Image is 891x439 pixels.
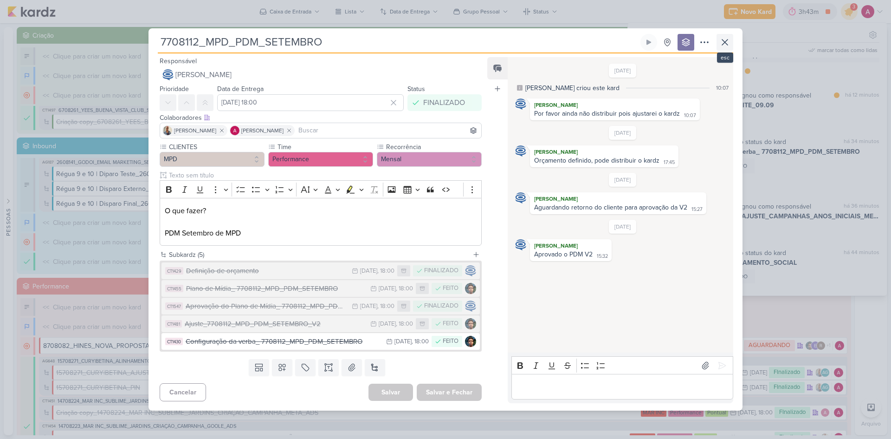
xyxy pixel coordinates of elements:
img: Caroline Traven De Andrade [515,239,526,250]
img: Nelito Junior [465,336,476,347]
div: FEITO [443,337,458,346]
div: , 18:00 [412,339,429,345]
div: Editor toolbar [160,180,482,198]
label: CLIENTES [168,142,265,152]
div: Subkardz (5) [169,250,469,260]
div: CT1430 [165,338,183,345]
button: Performance [268,152,373,167]
div: 15:32 [597,253,608,260]
div: CT1455 [165,285,183,292]
input: Texto sem título [167,170,482,180]
div: Editor editing area: main [511,374,733,400]
input: Select a date [217,94,404,111]
img: Nelito Junior [465,283,476,294]
button: [PERSON_NAME] [160,66,482,83]
div: Plano de Mídia_ 7708112_MPD_PDM_SETEMBRO [186,283,366,294]
div: Aprovado o PDM V2 [534,250,593,258]
div: [PERSON_NAME] [532,100,698,110]
div: Configuração da verba_ 7708112_MPD_PDM_SETEMBRO [186,336,381,347]
p: O que fazer? PDM Setembro de MPD [165,205,477,239]
label: Prioridade [160,85,189,93]
img: Caroline Traven De Andrade [515,192,526,203]
span: [PERSON_NAME] [241,126,284,135]
label: Responsável [160,57,197,65]
div: 10:07 [716,84,729,92]
div: Orçamento definido, pode distribuir o kardz [534,157,659,164]
div: Colaboradores [160,113,482,123]
button: MPD [160,152,265,167]
div: Definição de orçamento [186,266,347,276]
div: Ajuste_7708112_MPD_PDM_SETEMBRO_V2 [185,319,366,329]
span: [PERSON_NAME] [174,126,216,135]
label: Recorrência [385,142,482,152]
div: FEITO [443,284,458,293]
button: Cancelar [160,383,206,401]
button: CT1481 Ajuste_7708112_MPD_PDM_SETEMBRO_V2 [DATE] , 18:00 FEITO [161,315,480,332]
div: , 18:00 [377,303,394,309]
div: FINALIZADO [424,266,458,275]
img: Caroline Traven De Andrade [515,145,526,157]
label: Data de Entrega [217,85,264,93]
input: Kard Sem Título [158,34,639,51]
div: , 18:00 [396,321,413,327]
div: CT1547 [165,302,183,310]
div: esc [717,52,733,63]
img: Iara Santos [163,126,172,135]
div: Ligar relógio [645,39,652,46]
div: 17:45 [664,159,675,166]
div: [DATE] [379,321,396,327]
div: [PERSON_NAME] [532,241,610,250]
button: CT1455 Plano de Mídia_ 7708112_MPD_PDM_SETEMBRO [DATE] , 18:00 FEITO [161,280,480,297]
div: FEITO [443,319,458,328]
img: Nelito Junior [465,318,476,329]
label: Status [407,85,425,93]
img: Caroline Traven De Andrade [162,69,174,80]
div: Editor editing area: main [160,198,482,246]
div: Aprovação do Plano de Mídia_ 7708112_MPD_PDM_SETEMBRO [186,301,347,312]
div: [DATE] [360,303,377,309]
div: [DATE] [360,268,377,274]
div: , 18:00 [396,286,413,292]
div: Editor toolbar [511,356,733,374]
div: [DATE] [394,339,412,345]
input: Buscar [297,125,479,136]
div: [DATE] [379,286,396,292]
span: [PERSON_NAME] [175,69,232,80]
button: CT1429 Definição de orçamento [DATE] , 18:00 FINALIZADO [161,262,480,279]
div: Aguardando retorno do cliente para aprovação da V2 [534,203,687,211]
img: Caroline Traven De Andrade [515,98,526,110]
button: CT1430 Configuração da verba_ 7708112_MPD_PDM_SETEMBRO [DATE] , 18:00 FEITO [161,333,480,350]
label: Time [277,142,373,152]
button: Mensal [377,152,482,167]
div: CT1481 [165,320,182,328]
div: , 18:00 [377,268,394,274]
img: Caroline Traven De Andrade [465,265,476,276]
button: CT1547 Aprovação do Plano de Mídia_ 7708112_MPD_PDM_SETEMBRO [DATE] , 18:00 FINALIZADO [161,298,480,315]
img: Alessandra Gomes [230,126,239,135]
div: FINALIZADO [423,97,465,108]
div: FINALIZADO [424,301,458,311]
div: 10:07 [684,112,696,119]
div: [PERSON_NAME] criou este kard [525,83,620,93]
div: [PERSON_NAME] [532,194,704,203]
button: FINALIZADO [407,94,482,111]
div: 15:27 [691,206,703,213]
img: Caroline Traven De Andrade [465,301,476,312]
div: Por favor ainda não distribuir pois ajustarei o kardz [534,110,680,118]
div: [PERSON_NAME] [532,147,677,157]
div: CT1429 [165,267,183,275]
